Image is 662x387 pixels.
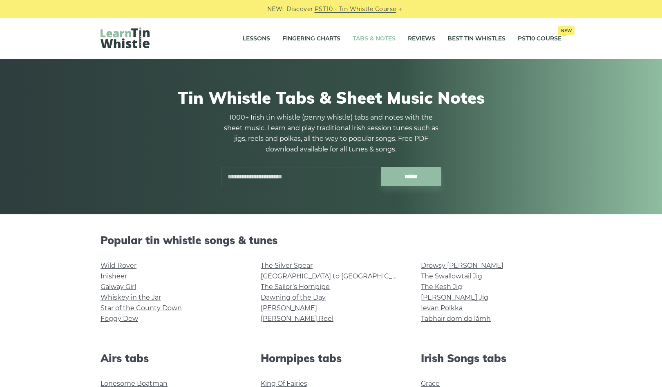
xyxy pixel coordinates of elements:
[261,294,326,301] a: Dawning of the Day
[101,315,138,322] a: Foggy Dew
[243,29,270,49] a: Lessons
[421,315,491,322] a: Tabhair dom do lámh
[101,27,150,48] img: LearnTinWhistle.com
[421,304,463,312] a: Ievan Polkka
[421,294,488,301] a: [PERSON_NAME] Jig
[353,29,396,49] a: Tabs & Notes
[101,283,136,291] a: Galway Girl
[261,352,401,365] h2: Hornpipes tabs
[261,283,330,291] a: The Sailor’s Hornpipe
[421,262,503,269] a: Drowsy [PERSON_NAME]
[282,29,340,49] a: Fingering Charts
[261,272,412,280] a: [GEOGRAPHIC_DATA] to [GEOGRAPHIC_DATA]
[408,29,435,49] a: Reviews
[518,29,561,49] a: PST10 CourseNew
[101,88,561,107] h1: Tin Whistle Tabs & Sheet Music Notes
[101,262,136,269] a: Wild Rover
[421,272,482,280] a: The Swallowtail Jig
[101,304,182,312] a: Star of the County Down
[101,272,127,280] a: Inisheer
[261,262,313,269] a: The Silver Spear
[558,26,575,35] span: New
[421,352,561,365] h2: Irish Songs tabs
[261,315,333,322] a: [PERSON_NAME] Reel
[447,29,505,49] a: Best Tin Whistles
[221,112,441,155] p: 1000+ Irish tin whistle (penny whistle) tabs and notes with the sheet music. Learn and play tradi...
[261,304,317,312] a: [PERSON_NAME]
[101,294,161,301] a: Whiskey in the Jar
[101,352,241,365] h2: Airs tabs
[421,283,462,291] a: The Kesh Jig
[101,234,561,247] h2: Popular tin whistle songs & tunes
